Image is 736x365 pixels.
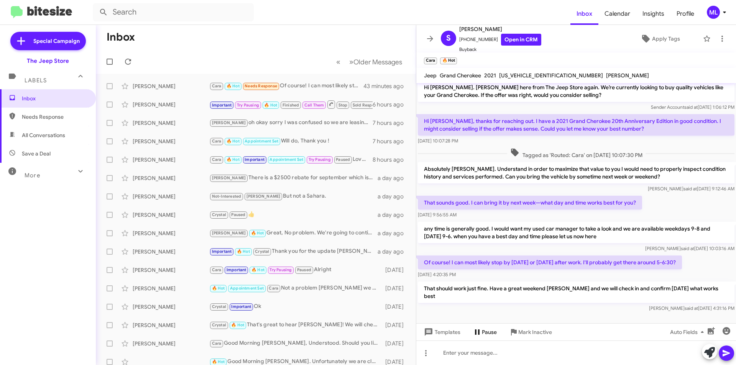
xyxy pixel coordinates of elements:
span: [PERSON_NAME] [DATE] 10:03:16 AM [645,246,734,251]
button: Pause [467,325,503,339]
div: [DATE] [381,321,410,329]
p: That sounds good. I can bring it by next week—what day and time works best for you? [418,196,642,210]
span: Important [245,157,264,162]
span: All Conversations [22,131,65,139]
span: 🔥 Hot [212,359,225,364]
span: Buyback [459,46,541,53]
span: 🔥 Hot [212,286,225,291]
span: More [25,172,40,179]
span: Templates [422,325,460,339]
span: Sold Responded Historic [353,103,401,108]
button: Apply Tags [621,32,699,46]
span: Paused [336,157,350,162]
span: Cara [212,157,222,162]
div: There is a $2500 rebate for september which is national retail bonus cash. it is in the link list... [209,173,378,182]
span: Mark Inactive [518,325,552,339]
div: [PERSON_NAME] [133,193,209,200]
span: Appointment Set [230,286,264,291]
div: a day ago [378,229,410,237]
p: Hi [PERSON_NAME], thanks for reaching out. I have a 2021 Grand Cherokee 20th Anniversary Edition ... [418,114,734,136]
h1: Inbox [107,31,135,43]
span: 🔥 Hot [227,83,240,88]
div: Sounds good. Thanks [209,100,373,109]
div: [PERSON_NAME] [133,82,209,90]
button: ML [700,6,728,19]
span: Inbox [22,95,87,102]
span: [DATE] 4:20:35 PM [418,272,456,277]
div: The Jeep Store [27,57,69,65]
span: said at [684,104,698,110]
span: 🔥 Hot [251,267,264,272]
div: 👍 [209,210,378,219]
div: [DATE] [381,266,410,274]
span: 🔥 Hot [251,231,264,236]
span: Save a Deal [22,150,51,157]
span: said at [683,186,697,192]
button: Mark Inactive [503,325,558,339]
div: [PERSON_NAME] [133,137,209,145]
a: Special Campaign [10,32,86,50]
small: Cara [424,57,437,64]
p: any time is generally good. I would want my used car manager to take a look and we are available ... [418,222,734,243]
span: Not-Interested [212,194,242,199]
span: Apply Tags [652,32,680,46]
p: Absolutely [PERSON_NAME]. Understand in order to maximize that value to you I would need to prope... [418,162,734,183]
span: Older Messages [353,58,402,66]
span: Crystal [212,304,226,309]
div: [PERSON_NAME] [133,303,209,311]
div: [PERSON_NAME] [133,229,209,237]
span: 🔥 Hot [227,139,240,144]
input: Search [93,3,254,21]
div: [PERSON_NAME] [133,248,209,255]
span: [PERSON_NAME] [212,120,246,125]
button: Previous [332,54,345,70]
div: Of course! I can most likely stop by [DATE] or [DATE] after work. I'll probably get there around ... [209,82,364,90]
span: 🔥 Hot [237,249,250,254]
span: 🔥 Hot [264,103,277,108]
span: Needs Response [22,113,87,121]
div: Will do, Thank you ! [209,137,373,146]
div: 6 hours ago [373,101,410,108]
span: Crystal [212,212,226,217]
span: Cara [212,139,222,144]
div: [PERSON_NAME] [133,321,209,329]
div: [PERSON_NAME] [133,119,209,127]
button: Auto Fields [664,325,713,339]
div: 43 minutes ago [364,82,410,90]
span: Needs Response [245,83,277,88]
div: a day ago [378,193,410,200]
a: Profile [670,3,700,25]
span: [DATE] 10:07:28 PM [418,138,458,144]
div: [DATE] [381,340,410,347]
button: Next [345,54,407,70]
div: Great, No problem. We're going to continue to look for a wrangler in the range of 24k. Thank you ... [209,229,378,237]
a: Insights [636,3,670,25]
span: Finished [283,103,299,108]
span: [PERSON_NAME] [212,175,246,180]
p: Of course! I can most likely stop by [DATE] or [DATE] after work. I'll probably get there around ... [418,255,682,269]
div: [PERSON_NAME] [133,340,209,347]
span: Cara [212,341,222,346]
span: Stop [338,103,348,108]
span: Crystal [212,322,226,327]
div: Good Morning [PERSON_NAME], Understood. Should you like to consider your options and bring the ve... [209,339,381,348]
div: Loved “Thank you for the update [PERSON_NAME], when you have a better day and time please let us ... [209,155,373,164]
span: Pause [482,325,497,339]
span: Paused [297,267,311,272]
div: a day ago [378,248,410,255]
span: Important [212,249,232,254]
span: said at [681,246,694,251]
div: [PERSON_NAME] [133,174,209,182]
span: Try Pausing [237,103,259,108]
span: Cara [269,286,278,291]
span: [PERSON_NAME] [DATE] 9:12:46 AM [648,186,734,192]
span: Paused [231,212,245,217]
button: Templates [416,325,467,339]
span: 🔥 Hot [231,322,244,327]
small: 🔥 Hot [440,57,457,64]
span: [PHONE_NUMBER] [459,34,541,46]
span: Crystal [255,249,269,254]
a: Calendar [598,3,636,25]
div: a day ago [378,174,410,182]
span: 🔥 Hot [227,157,240,162]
